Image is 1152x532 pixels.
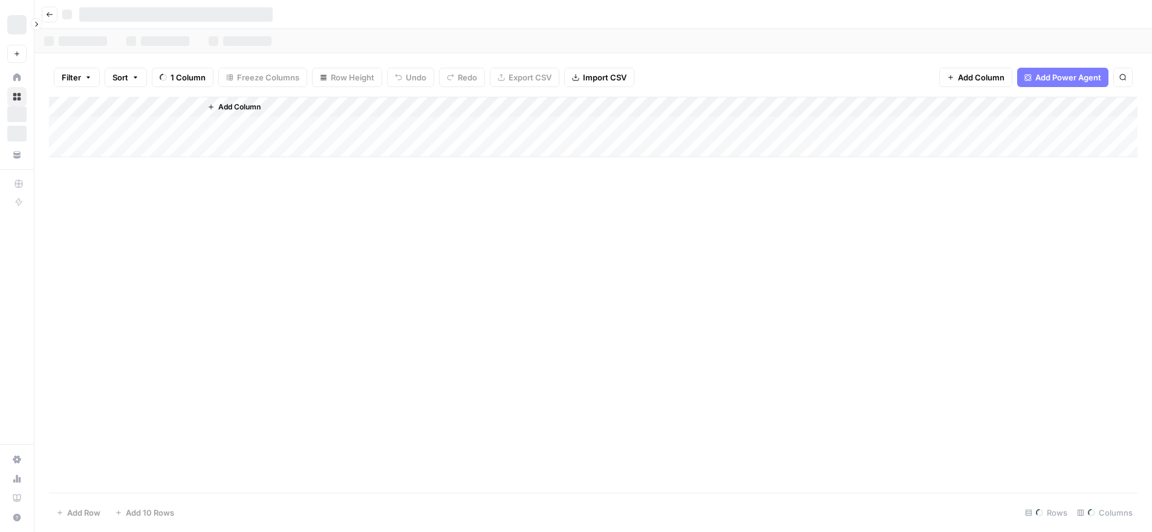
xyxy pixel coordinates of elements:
a: Usage [7,469,27,488]
button: Row Height [312,68,382,87]
a: Browse [7,87,27,106]
button: Help + Support [7,508,27,527]
button: Redo [439,68,485,87]
button: Sort [105,68,147,87]
span: Add Row [67,507,100,519]
button: Freeze Columns [218,68,307,87]
button: Add Row [49,503,108,522]
span: Add Column [218,102,261,112]
a: Learning Hub [7,488,27,508]
span: Redo [458,71,477,83]
span: Sort [112,71,128,83]
button: Export CSV [490,68,559,87]
span: Row Height [331,71,374,83]
a: Your Data [7,145,27,164]
span: Filter [62,71,81,83]
span: Freeze Columns [237,71,299,83]
span: Export CSV [509,71,552,83]
span: Add Power Agent [1035,71,1101,83]
a: Home [7,68,27,87]
span: Add 10 Rows [126,507,174,519]
span: Add Column [958,71,1004,83]
button: Undo [387,68,434,87]
div: Columns [1072,503,1137,522]
button: Add Power Agent [1017,68,1108,87]
span: Import CSV [583,71,626,83]
span: 1 Column [171,71,206,83]
button: 1 Column [152,68,213,87]
button: Add Column [203,99,265,115]
a: Settings [7,450,27,469]
span: Undo [406,71,426,83]
div: Rows [1020,503,1072,522]
button: Add Column [939,68,1012,87]
button: Add 10 Rows [108,503,181,522]
button: Import CSV [564,68,634,87]
button: Filter [54,68,100,87]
